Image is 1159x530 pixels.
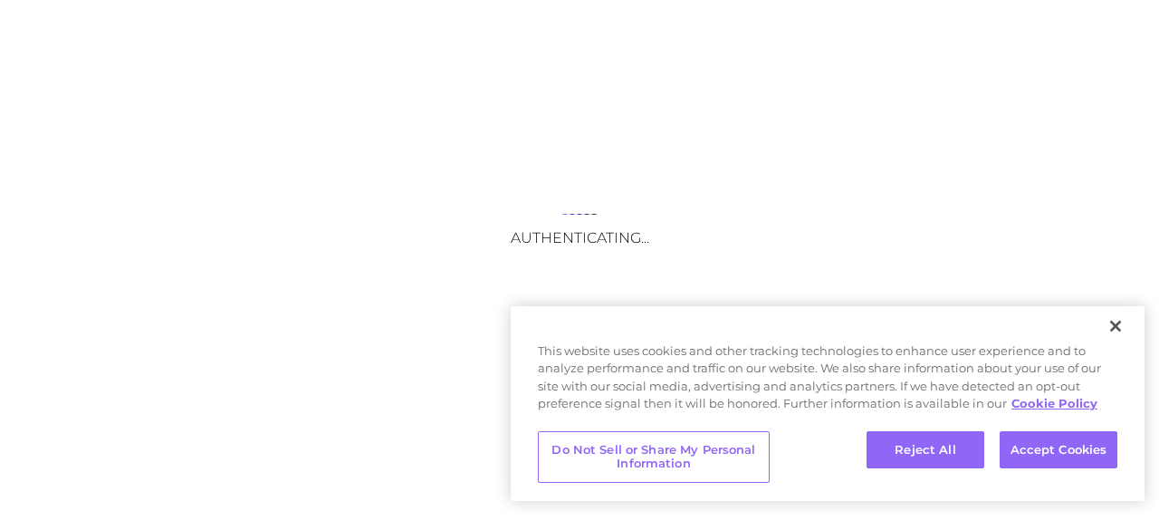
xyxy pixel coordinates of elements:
h3: Authenticating... [398,229,761,246]
button: Reject All [867,431,984,469]
a: More information about your privacy, opens in a new tab [1011,396,1097,410]
div: Cookie banner [511,306,1145,501]
button: Accept Cookies [1000,431,1117,469]
button: Do Not Sell or Share My Personal Information, Opens the preference center dialog [538,431,770,483]
div: Privacy [511,306,1145,501]
div: This website uses cookies and other tracking technologies to enhance user experience and to analy... [511,342,1145,422]
button: Close [1096,306,1135,346]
